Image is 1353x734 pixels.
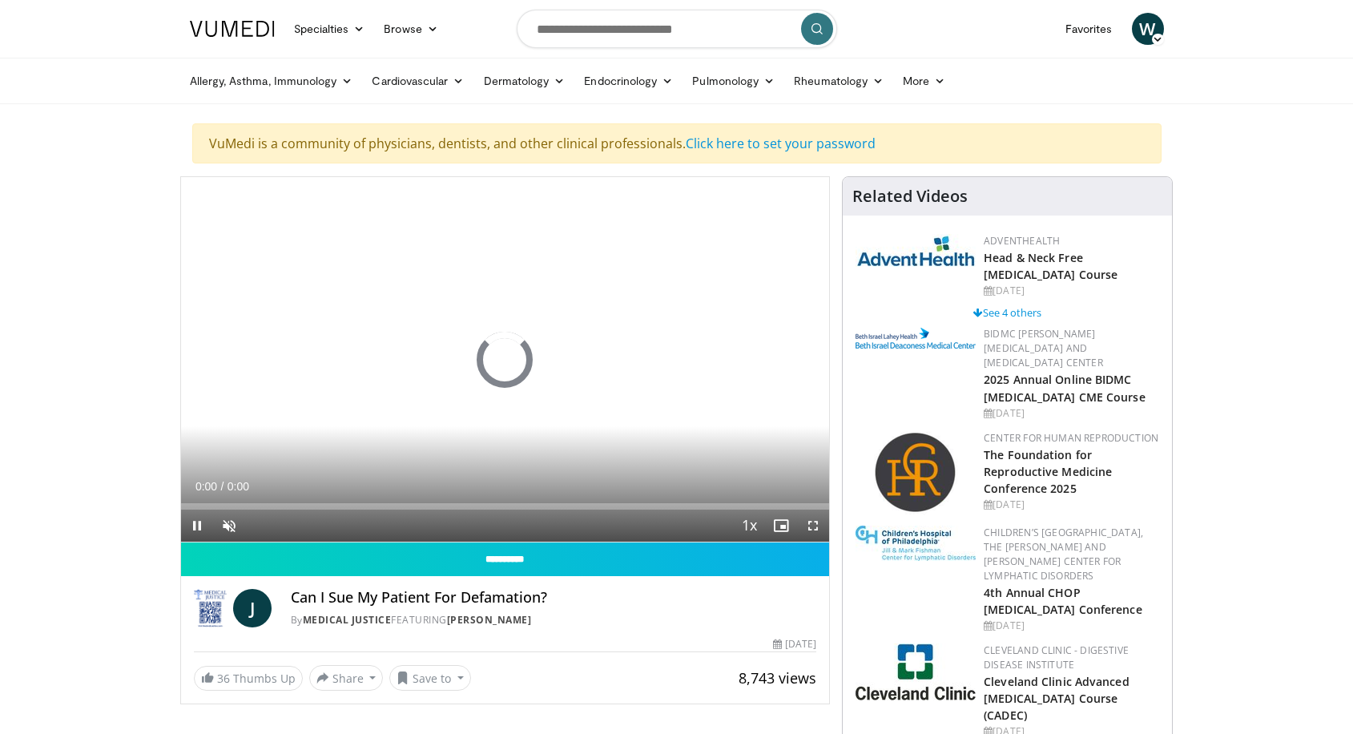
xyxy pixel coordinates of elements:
a: J [233,589,272,627]
button: Unmute [213,510,245,542]
button: Save to [389,665,471,691]
h4: Can I Sue My Patient For Defamation? [291,589,817,607]
a: Medical Justice [303,613,392,627]
a: Specialties [284,13,375,45]
button: Fullscreen [797,510,829,542]
a: Children’s [GEOGRAPHIC_DATA], The [PERSON_NAME] and [PERSON_NAME] Center for Lymphatic Disorders [984,526,1143,583]
a: Click here to set your password [686,135,876,152]
button: Enable picture-in-picture mode [765,510,797,542]
video-js: Video Player [181,177,830,542]
a: Favorites [1056,13,1122,45]
div: [DATE] [773,637,816,651]
a: BIDMC [PERSON_NAME][MEDICAL_DATA] and [MEDICAL_DATA] Center [984,327,1103,369]
span: 8,743 views [739,668,816,688]
button: Share [309,665,384,691]
span: 0:00 [228,480,249,493]
a: Head & Neck Free [MEDICAL_DATA] Course [984,250,1117,282]
div: By FEATURING [291,613,817,627]
a: Center for Human Reproduction [984,431,1158,445]
input: Search topics, interventions [517,10,837,48]
img: 5c3c682d-da39-4b33-93a5-b3fb6ba9580b.jpg.150x105_q85_autocrop_double_scale_upscale_version-0.2.jpg [856,234,976,267]
div: [DATE] [984,406,1159,421]
button: Pause [181,510,213,542]
div: [DATE] [984,284,1159,298]
div: Progress Bar [181,503,830,510]
a: 2025 Annual Online BIDMC [MEDICAL_DATA] CME Course [984,372,1146,404]
span: / [221,480,224,493]
a: Cardiovascular [362,65,473,97]
div: [DATE] [984,619,1159,633]
a: Rheumatology [784,65,893,97]
span: 36 [217,671,230,686]
h4: Related Videos [852,187,968,206]
a: AdventHealth [984,234,1060,248]
a: Allergy, Asthma, Immunology [180,65,363,97]
span: 0:00 [195,480,217,493]
a: Endocrinology [574,65,683,97]
a: Pulmonology [683,65,784,97]
a: W [1132,13,1164,45]
div: VuMedi is a community of physicians, dentists, and other clinical professionals. [192,123,1162,163]
img: c96b19ec-a48b-46a9-9095-935f19585444.png.150x105_q85_autocrop_double_scale_upscale_version-0.2.png [856,328,976,349]
img: Medical Justice [194,589,227,627]
a: [PERSON_NAME] [447,613,532,627]
a: Cleveland Clinic - Digestive Disease Institute [984,643,1129,671]
a: 36 Thumbs Up [194,666,303,691]
a: 4th Annual CHOP [MEDICAL_DATA] Conference [984,585,1142,617]
a: The Foundation for Reproductive Medicine Conference 2025 [984,447,1112,496]
a: See 4 others [973,305,1041,320]
a: Cleveland Clinic Advanced [MEDICAL_DATA] Course (CADEC) [984,674,1130,723]
a: More [893,65,955,97]
div: [DATE] [984,498,1159,512]
a: Dermatology [474,65,575,97]
button: Playback Rate [733,510,765,542]
img: 26c3db21-1732-4825-9e63-fd6a0021a399.jpg.150x105_q85_autocrop_double_scale_upscale_version-0.2.jpg [856,643,976,700]
a: Browse [374,13,448,45]
img: c058e059-5986-4522-8e32-16b7599f4943.png.150x105_q85_autocrop_double_scale_upscale_version-0.2.png [874,431,958,515]
img: VuMedi Logo [190,21,275,37]
img: ffa5faa8-5a43-44fb-9bed-3795f4b5ac57.jpg.150x105_q85_autocrop_double_scale_upscale_version-0.2.jpg [856,526,976,561]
